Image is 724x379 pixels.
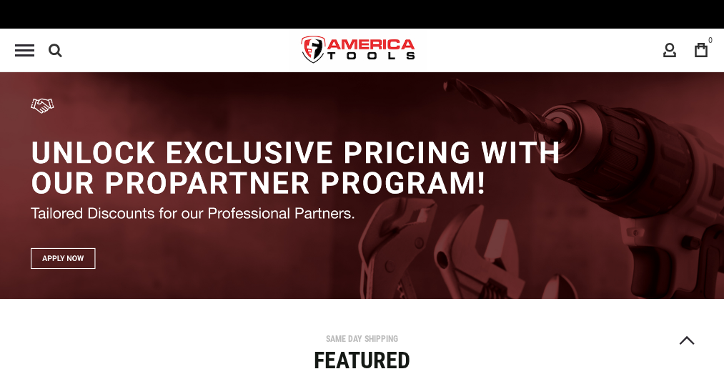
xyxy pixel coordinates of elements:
div: SAME DAY SHIPPING [11,335,713,343]
div: Featured [11,349,713,372]
span: 0 [708,36,713,44]
a: 0 [688,36,715,64]
img: America Tools [289,24,428,77]
div: Menu [15,44,34,56]
a: store logo [289,24,428,77]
